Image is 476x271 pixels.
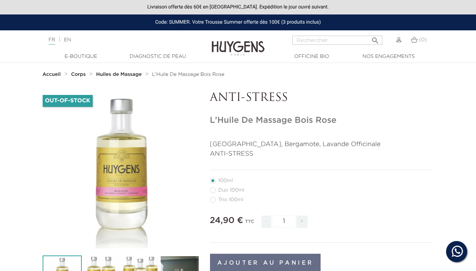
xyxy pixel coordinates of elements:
a: Accueil [43,72,62,77]
h1: L'Huile De Massage Bois Rose [210,115,434,126]
label: Trio 100ml [210,197,252,203]
input: Quantité [273,215,295,228]
a: Corps [71,72,87,77]
a: Nos engagements [353,53,424,60]
p: [GEOGRAPHIC_DATA], Bergamote, Lavande Officinale [210,140,434,149]
strong: Corps [71,72,86,77]
img: Huygens [212,30,265,57]
a: L'Huile De Massage Bois Rose [152,72,224,77]
div: TTC [245,214,254,233]
div: | [45,36,193,44]
span: (0) [419,37,427,42]
label: Duo 100ml [210,187,253,193]
p: ANTI-STRESS [210,91,434,105]
i:  [371,34,379,43]
a: Diagnostic de peau [123,53,193,60]
span: 24,90 € [210,216,243,225]
a: Huiles de Massage [96,72,143,77]
a: FR [49,37,55,45]
input: Rechercher [292,36,382,45]
button:  [369,34,382,43]
a: EN [64,37,71,42]
a: Officine Bio [277,53,347,60]
span: - [261,216,271,228]
a: E-Boutique [46,53,116,60]
strong: Accueil [43,72,61,77]
p: ANTI-STRESS [210,149,434,159]
strong: Huiles de Massage [96,72,142,77]
li: Out-of-Stock [43,95,93,107]
label: 100ml [210,178,241,183]
span: + [296,216,308,228]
